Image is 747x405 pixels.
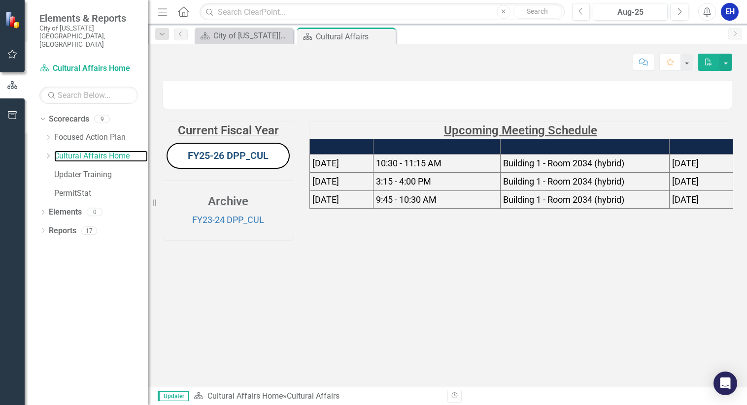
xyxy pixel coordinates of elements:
[5,11,22,29] img: ClearPoint Strategy
[672,158,699,168] span: [DATE]
[167,143,290,169] button: FY25-26 DPP_CUL
[192,215,264,225] a: FY23-24 DPP_CUL
[593,3,668,21] button: Aug-25
[81,226,97,235] div: 17
[316,31,393,43] div: Cultural Affairs
[503,176,624,187] span: Building 1 - Room 2034 (hybrid)
[503,194,624,205] span: Building 1 - Room 2034 (hybrid)
[721,3,739,21] button: EH
[54,151,148,162] a: Cultural Affairs Home
[208,194,248,208] strong: Archive
[194,391,440,402] div: »
[158,391,189,401] span: Updater
[188,150,269,161] a: FY25-26 DPP_CUL
[49,207,82,218] a: Elements
[54,188,148,199] a: PermitStat
[49,114,89,125] a: Scorecards
[513,5,562,19] button: Search
[376,194,437,205] span: 9:45 - 10:30 AM
[207,391,283,401] a: Cultural Affairs Home
[312,194,339,205] span: [DATE]
[312,158,339,168] span: [DATE]
[672,194,699,205] span: [DATE]
[376,176,431,187] span: 3:15 - 4:00 PM
[444,124,597,137] strong: Upcoming Meeting Schedule
[178,124,279,137] strong: Current Fiscal Year
[287,391,340,401] div: Cultural Affairs
[39,87,138,104] input: Search Below...
[39,12,138,24] span: Elements & Reports
[87,208,102,217] div: 0
[312,176,339,187] span: [DATE]
[54,169,148,181] a: Updater Training
[197,30,291,42] a: City of [US_STATE][GEOGRAPHIC_DATA]
[200,3,564,21] input: Search ClearPoint...
[376,158,441,168] span: 10:30 - 11:15 AM
[213,30,291,42] div: City of [US_STATE][GEOGRAPHIC_DATA]
[596,6,664,18] div: Aug-25
[49,225,76,237] a: Reports
[503,158,624,168] span: Building 1 - Room 2034 (hybrid)
[713,372,737,395] div: Open Intercom Messenger
[39,24,138,48] small: City of [US_STATE][GEOGRAPHIC_DATA], [GEOGRAPHIC_DATA]
[527,7,548,15] span: Search
[94,115,110,123] div: 9
[39,63,138,74] a: Cultural Affairs Home
[672,176,699,187] span: [DATE]
[54,132,148,143] a: Focused Action Plan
